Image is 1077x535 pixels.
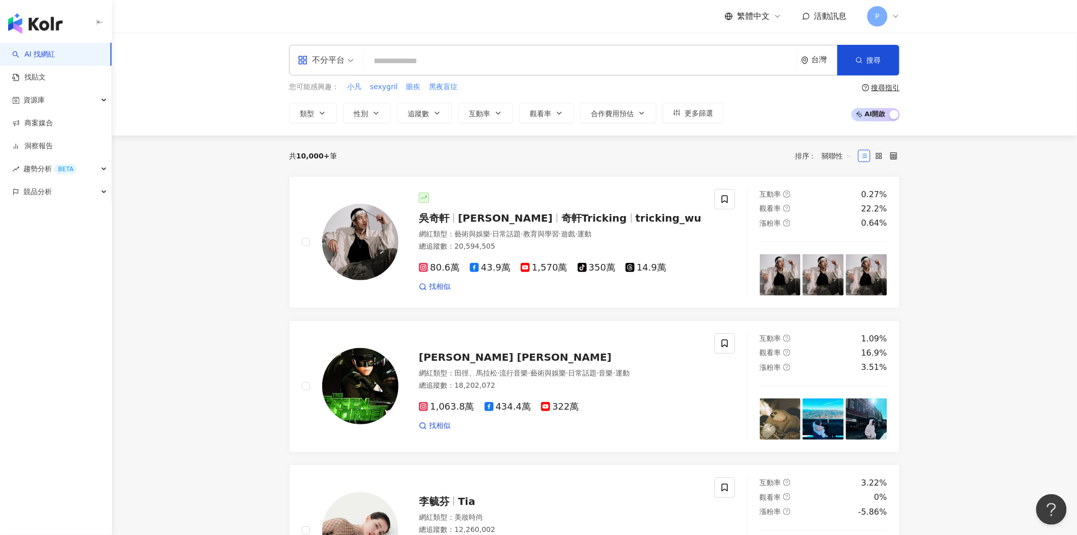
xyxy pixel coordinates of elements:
span: question-circle [783,205,790,212]
div: BETA [54,164,77,174]
span: 漲粉率 [760,219,781,227]
span: P [875,11,880,22]
span: 日常話題 [568,369,597,377]
span: 音樂 [599,369,613,377]
div: 不分平台 [298,52,345,68]
img: post-image [846,254,887,296]
div: 網紅類型 ： [419,229,702,239]
span: 搜尋 [867,56,881,64]
span: 吳奇軒 [419,212,449,224]
span: 黑夜盲症 [430,82,458,92]
span: 互動率 [760,334,781,342]
span: 趨勢分析 [23,157,77,180]
span: 奇軒Tricking [561,212,627,224]
a: 洞察報告 [12,141,53,151]
button: 搜尋 [837,45,899,75]
span: question-circle [783,479,790,486]
span: 運動 [615,369,630,377]
span: · [566,369,568,377]
img: post-image [760,398,801,440]
button: 眼疾 [406,82,421,93]
span: 找相似 [429,282,450,292]
span: 關聯性 [822,148,853,164]
img: KOL Avatar [322,348,399,424]
span: 教育與學習 [523,230,559,238]
span: question-circle [783,364,790,371]
button: sexygril [370,82,399,93]
img: post-image [846,398,887,440]
img: logo [8,13,63,34]
button: 互動率 [458,103,513,123]
span: 更多篩選 [685,109,713,117]
span: rise [12,166,19,173]
button: 類型 [289,103,337,123]
img: post-image [760,254,801,296]
span: 藝術與娛樂 [455,230,490,238]
span: 日常話題 [492,230,521,238]
div: 網紅類型 ： [419,513,702,523]
span: 追蹤數 [408,110,429,118]
div: 0.64% [861,218,887,229]
div: 台灣 [812,56,837,64]
span: [PERSON_NAME] [PERSON_NAME] [419,351,612,363]
span: 漲粉率 [760,363,781,371]
span: 觀看率 [760,493,781,501]
span: tricking_wu [636,212,702,224]
span: 您可能感興趣： [289,82,339,92]
div: 0.27% [861,189,887,200]
img: KOL Avatar [322,204,399,280]
span: 美妝時尚 [455,513,483,521]
span: · [521,230,523,238]
img: post-image [803,254,844,296]
a: searchAI 找網紅 [12,49,55,60]
div: 總追蹤數 ： 12,260,002 [419,525,702,535]
div: 排序： [795,148,858,164]
span: 繁體中文 [737,11,770,22]
div: 3.51% [861,362,887,373]
span: 1,570萬 [521,262,568,273]
a: 商案媒合 [12,118,53,128]
div: 0% [874,492,887,503]
span: question-circle [783,335,790,342]
span: · [559,230,561,238]
span: · [575,230,577,238]
span: · [497,369,499,377]
div: 3.22% [861,477,887,489]
span: 性別 [354,110,368,118]
span: question-circle [783,349,790,356]
span: 李毓芬 [419,495,449,507]
button: 小凡 [347,82,362,93]
button: 追蹤數 [397,103,452,123]
button: 更多篩選 [663,103,724,123]
span: 資源庫 [23,89,45,112]
div: 16.9% [861,347,887,359]
span: 找相似 [429,421,450,431]
span: question-circle [783,493,790,500]
span: 流行音樂 [499,369,528,377]
span: environment [801,57,809,64]
a: 找貼文 [12,72,46,83]
span: Tia [458,495,475,507]
span: 合作費用預估 [591,110,634,118]
span: 觀看率 [760,204,781,212]
div: 總追蹤數 ： 20,594,505 [419,242,702,252]
button: 黑夜盲症 [429,82,459,93]
span: 小凡 [347,82,361,92]
span: 眼疾 [407,82,421,92]
button: 合作費用預估 [580,103,657,123]
a: 找相似 [419,421,450,431]
span: · [613,369,615,377]
button: 性別 [343,103,391,123]
span: 類型 [300,110,314,118]
span: 14.9萬 [626,262,666,273]
span: sexygril [370,82,398,92]
span: · [528,369,530,377]
button: 觀看率 [519,103,574,123]
span: 322萬 [541,402,579,412]
span: 觀看率 [760,349,781,357]
a: KOL Avatar吳奇軒[PERSON_NAME]奇軒Trickingtricking_wu網紅類型：藝術與娛樂·日常話題·教育與學習·遊戲·運動總追蹤數：20,594,50580.6萬43.... [289,176,900,308]
div: -5.86% [858,506,887,518]
iframe: Help Scout Beacon - Open [1036,494,1067,525]
span: 80.6萬 [419,262,460,273]
span: 漲粉率 [760,507,781,516]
